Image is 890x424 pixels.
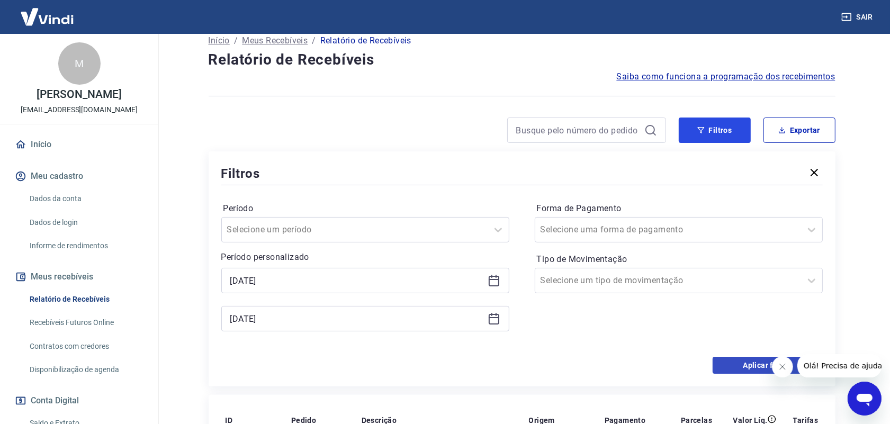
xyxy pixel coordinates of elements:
[230,273,483,288] input: Data inicial
[242,34,308,47] a: Meus Recebíveis
[848,382,882,416] iframe: Botão para abrir a janela de mensagens
[58,42,101,85] div: M
[25,359,146,381] a: Disponibilização de agenda
[312,34,316,47] p: /
[772,356,793,377] iframe: Fechar mensagem
[6,7,89,16] span: Olá! Precisa de ajuda?
[516,122,640,138] input: Busque pelo número do pedido
[537,202,821,215] label: Forma de Pagamento
[25,288,146,310] a: Relatório de Recebíveis
[221,251,509,264] p: Período personalizado
[839,7,877,27] button: Sair
[234,34,238,47] p: /
[37,89,121,100] p: [PERSON_NAME]
[221,165,260,182] h5: Filtros
[209,49,835,70] h4: Relatório de Recebíveis
[537,253,821,266] label: Tipo de Movimentação
[13,1,82,33] img: Vindi
[25,235,146,257] a: Informe de rendimentos
[763,118,835,143] button: Exportar
[21,104,138,115] p: [EMAIL_ADDRESS][DOMAIN_NAME]
[713,357,823,374] button: Aplicar filtros
[679,118,751,143] button: Filtros
[13,165,146,188] button: Meu cadastro
[320,34,411,47] p: Relatório de Recebíveis
[25,336,146,357] a: Contratos com credores
[209,34,230,47] a: Início
[13,265,146,288] button: Meus recebíveis
[797,354,882,377] iframe: Mensagem da empresa
[13,133,146,156] a: Início
[230,311,483,327] input: Data final
[617,70,835,83] a: Saiba como funciona a programação dos recebimentos
[25,312,146,333] a: Recebíveis Futuros Online
[13,389,146,412] button: Conta Digital
[223,202,507,215] label: Período
[25,212,146,233] a: Dados de login
[25,188,146,210] a: Dados da conta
